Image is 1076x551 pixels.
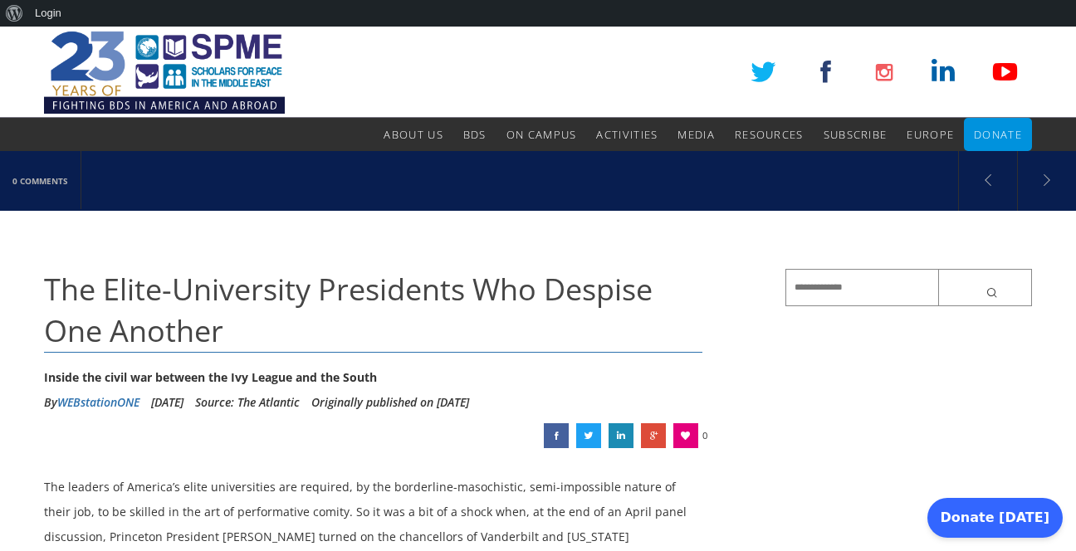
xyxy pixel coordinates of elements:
[702,423,707,448] span: 0
[824,127,888,142] span: Subscribe
[735,127,804,142] span: Resources
[735,118,804,151] a: Resources
[463,118,487,151] a: BDS
[151,390,183,415] li: [DATE]
[506,118,577,151] a: On Campus
[641,423,666,448] a: The Elite-University Presidents Who Despise One Another
[44,27,285,118] img: SPME
[576,423,601,448] a: The Elite-University Presidents Who Despise One Another
[596,118,658,151] a: Activities
[44,365,702,390] div: Inside the civil war between the Ivy League and the South
[195,390,300,415] div: Source: The Atlantic
[44,269,653,351] span: The Elite-University Presidents Who Despise One Another
[824,118,888,151] a: Subscribe
[677,127,715,142] span: Media
[974,127,1022,142] span: Donate
[609,423,633,448] a: The Elite-University Presidents Who Despise One Another
[44,390,139,415] li: By
[677,118,715,151] a: Media
[57,394,139,410] a: WEBstationONE
[907,127,954,142] span: Europe
[596,127,658,142] span: Activities
[311,390,469,415] li: Originally published on [DATE]
[506,127,577,142] span: On Campus
[384,118,443,151] a: About Us
[463,127,487,142] span: BDS
[384,127,443,142] span: About Us
[544,423,569,448] a: The Elite-University Presidents Who Despise One Another
[907,118,954,151] a: Europe
[974,118,1022,151] a: Donate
